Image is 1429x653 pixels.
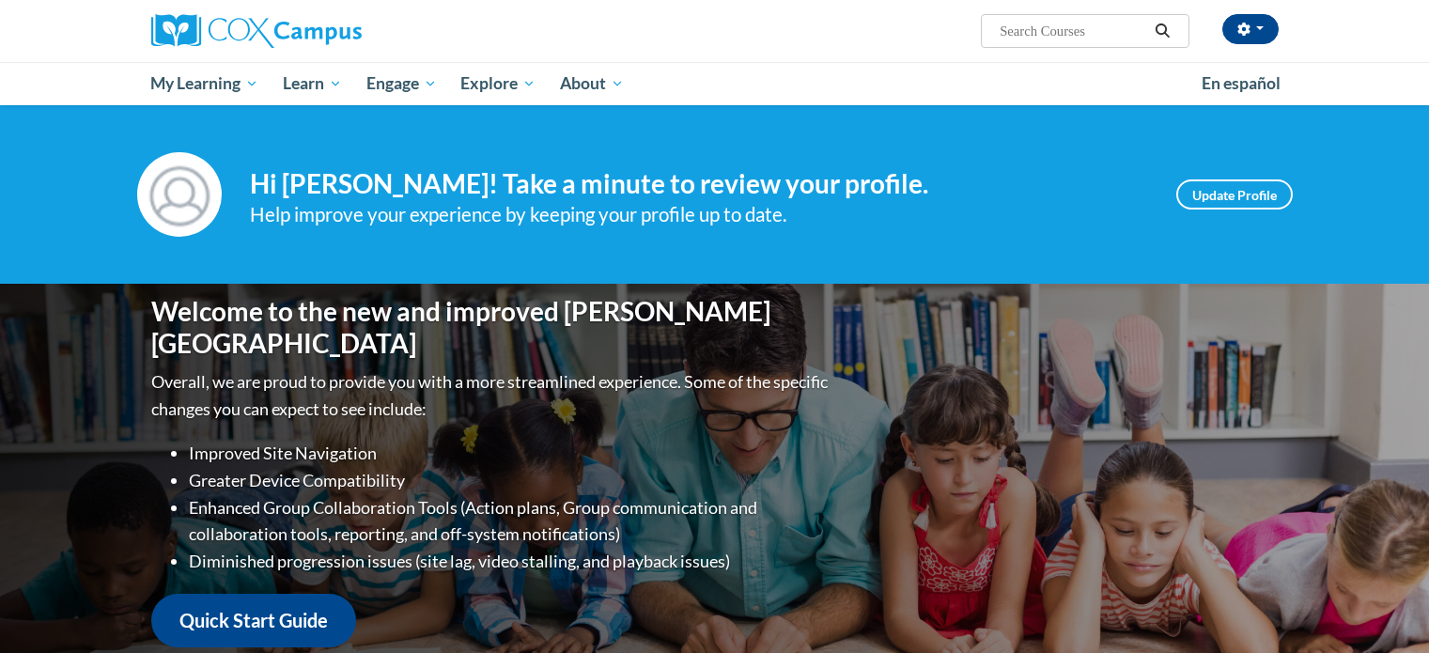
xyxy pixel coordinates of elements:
[1189,64,1293,103] a: En español
[250,199,1148,230] div: Help improve your experience by keeping your profile up to date.
[189,440,832,467] li: Improved Site Navigation
[1176,179,1293,210] a: Update Profile
[354,62,449,105] a: Engage
[151,594,356,647] a: Quick Start Guide
[271,62,354,105] a: Learn
[151,296,832,359] h1: Welcome to the new and improved [PERSON_NAME][GEOGRAPHIC_DATA]
[460,72,536,95] span: Explore
[189,548,832,575] li: Diminished progression issues (site lag, video stalling, and playback issues)
[189,467,832,494] li: Greater Device Compatibility
[151,368,832,423] p: Overall, we are proud to provide you with a more streamlined experience. Some of the specific cha...
[150,72,258,95] span: My Learning
[250,168,1148,200] h4: Hi [PERSON_NAME]! Take a minute to review your profile.
[1148,20,1176,42] button: Search
[139,62,272,105] a: My Learning
[1354,578,1414,638] iframe: Button to launch messaging window
[189,494,832,549] li: Enhanced Group Collaboration Tools (Action plans, Group communication and collaboration tools, re...
[548,62,636,105] a: About
[1202,73,1281,93] span: En español
[123,62,1307,105] div: Main menu
[1222,14,1279,44] button: Account Settings
[998,20,1148,42] input: Search Courses
[151,14,508,48] a: Cox Campus
[283,72,342,95] span: Learn
[448,62,548,105] a: Explore
[137,152,222,237] img: Profile Image
[366,72,437,95] span: Engage
[560,72,624,95] span: About
[151,14,362,48] img: Cox Campus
